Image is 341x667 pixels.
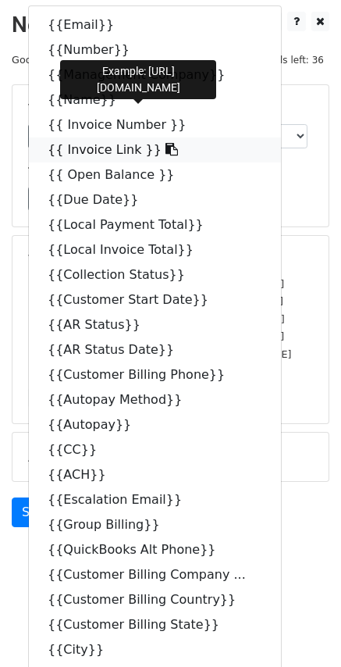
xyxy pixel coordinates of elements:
[29,487,281,512] a: {{Escalation Email}}
[29,62,281,87] a: {{Management Company}}
[29,387,281,412] a: {{Autopay Method}}
[29,237,281,262] a: {{Local Invoice Total}}
[29,587,281,612] a: {{Customer Billing Country}}
[29,12,281,37] a: {{Email}}
[29,187,281,212] a: {{Due Date}}
[12,498,63,527] a: Send
[29,212,281,237] a: {{Local Payment Total}}
[29,362,281,387] a: {{Customer Billing Phone}}
[29,537,281,562] a: {{QuickBooks Alt Phone}}
[29,512,281,537] a: {{Group Billing}}
[29,462,281,487] a: {{ACH}}
[263,592,341,667] iframe: Chat Widget
[29,637,281,662] a: {{City}}
[60,60,216,99] div: Example: [URL][DOMAIN_NAME]
[29,337,281,362] a: {{AR Status Date}}
[29,412,281,437] a: {{Autopay}}
[29,137,281,162] a: {{ Invoice Link }}
[29,162,281,187] a: {{ Open Balance }}
[29,437,281,462] a: {{CC}}
[29,612,281,637] a: {{Customer Billing State}}
[29,287,281,312] a: {{Customer Start Date}}
[28,278,285,325] small: [PERSON_NAME][EMAIL_ADDRESS][PERSON_NAME][DOMAIN_NAME], [PERSON_NAME][DOMAIN_NAME][EMAIL_ADDRESS]...
[29,37,281,62] a: {{Number}}
[29,262,281,287] a: {{Collection Status}}
[29,312,281,337] a: {{AR Status}}
[29,562,281,587] a: {{Customer Billing Company ...
[29,87,281,112] a: {{Name}}
[29,112,281,137] a: {{ Invoice Number }}
[12,54,224,66] small: Google Sheet:
[28,330,292,360] small: [PERSON_NAME][EMAIL_ADDRESS][PERSON_NAME][DOMAIN_NAME], [EMAIL_ADDRESS][DOMAIN_NAME]
[12,12,329,38] h2: New Campaign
